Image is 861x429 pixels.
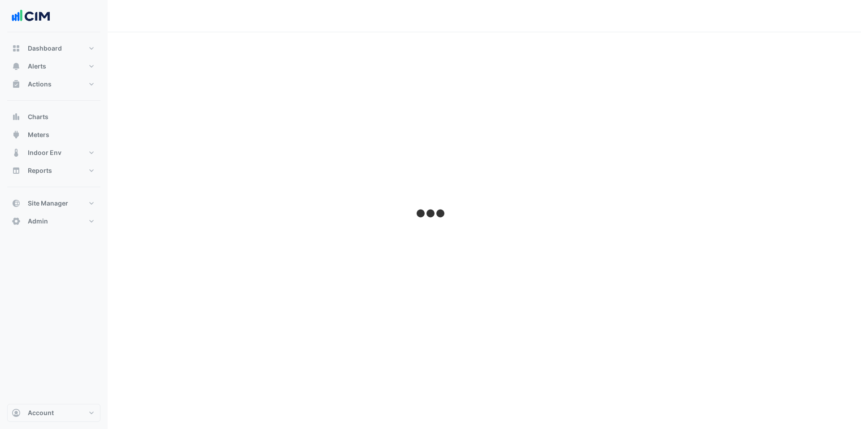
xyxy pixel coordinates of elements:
app-icon: Actions [12,80,21,89]
app-icon: Alerts [12,62,21,71]
button: Alerts [7,57,100,75]
app-icon: Reports [12,166,21,175]
app-icon: Meters [12,130,21,139]
span: Actions [28,80,52,89]
app-icon: Charts [12,112,21,121]
button: Actions [7,75,100,93]
button: Admin [7,212,100,230]
button: Meters [7,126,100,144]
span: Site Manager [28,199,68,208]
button: Charts [7,108,100,126]
span: Dashboard [28,44,62,53]
span: Indoor Env [28,148,61,157]
span: Meters [28,130,49,139]
span: Charts [28,112,48,121]
button: Dashboard [7,39,100,57]
span: Alerts [28,62,46,71]
img: Company Logo [11,7,51,25]
button: Indoor Env [7,144,100,162]
button: Site Manager [7,194,100,212]
app-icon: Indoor Env [12,148,21,157]
app-icon: Site Manager [12,199,21,208]
span: Admin [28,217,48,226]
button: Reports [7,162,100,180]
button: Account [7,404,100,422]
app-icon: Dashboard [12,44,21,53]
span: Reports [28,166,52,175]
app-icon: Admin [12,217,21,226]
span: Account [28,408,54,417]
